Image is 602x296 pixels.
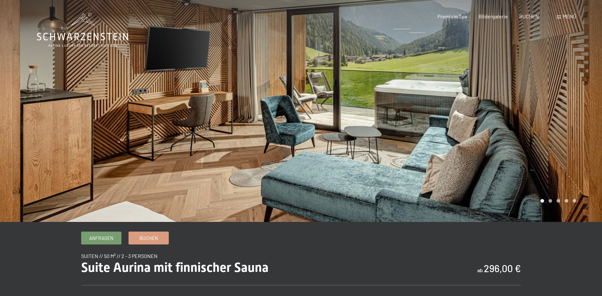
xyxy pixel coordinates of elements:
a: Buchen [129,232,168,244]
a: Premium Spa [437,13,467,19]
span: Menü [563,13,576,19]
span: Suite Aurina mit finnischer Sauna [81,260,269,275]
a: Bildergalerie [479,13,508,19]
span: Anfragen [89,235,113,242]
span: Suiten // 50 m² // 2 - 3 Personen [81,253,158,259]
b: 296,00 € [484,263,521,274]
span: ab [477,267,483,273]
a: BUCHEN [519,13,539,19]
span: Buchen [139,235,158,242]
a: Anfragen [81,232,121,244]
